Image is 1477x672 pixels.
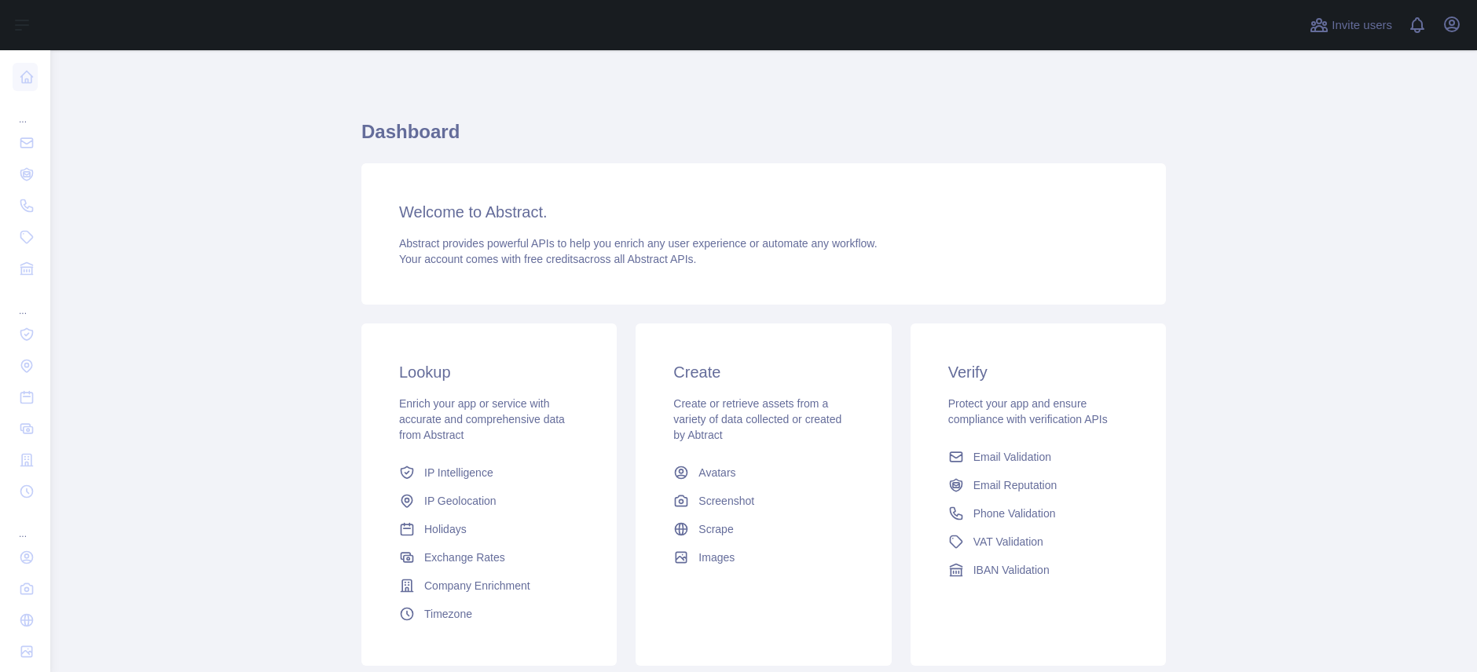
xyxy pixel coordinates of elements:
[13,94,38,126] div: ...
[424,465,493,480] span: IP Intelligence
[698,521,733,537] span: Scrape
[942,471,1134,499] a: Email Reputation
[942,499,1134,528] a: Phone Validation
[667,515,859,543] a: Scrape
[13,509,38,540] div: ...
[424,521,467,537] span: Holidays
[399,253,696,265] span: Your account comes with across all Abstract APIs.
[948,397,1108,425] span: Protect your app and ensure compliance with verification APIs
[673,361,853,383] h3: Create
[424,578,530,593] span: Company Enrichment
[973,534,1043,550] span: VAT Validation
[399,397,565,441] span: Enrich your app or service with accurate and comprehensive data from Abstract
[942,443,1134,471] a: Email Validation
[399,361,579,383] h3: Lookup
[424,606,472,622] span: Timezone
[948,361,1128,383] h3: Verify
[393,515,585,543] a: Holidays
[524,253,578,265] span: free credits
[698,493,754,509] span: Screenshot
[973,506,1056,521] span: Phone Validation
[698,465,735,480] span: Avatars
[667,458,859,487] a: Avatars
[361,119,1166,157] h1: Dashboard
[424,493,497,509] span: IP Geolocation
[393,572,585,600] a: Company Enrichment
[942,556,1134,584] a: IBAN Validation
[973,562,1050,578] span: IBAN Validation
[973,449,1051,465] span: Email Validation
[393,487,585,515] a: IP Geolocation
[424,550,505,565] span: Exchange Rates
[13,286,38,317] div: ...
[1307,13,1395,38] button: Invite users
[942,528,1134,556] a: VAT Validation
[393,543,585,572] a: Exchange Rates
[673,397,841,441] span: Create or retrieve assets from a variety of data collected or created by Abtract
[973,477,1057,493] span: Email Reputation
[393,458,585,487] a: IP Intelligence
[399,237,878,250] span: Abstract provides powerful APIs to help you enrich any user experience or automate any workflow.
[399,201,1128,223] h3: Welcome to Abstract.
[393,600,585,628] a: Timezone
[667,487,859,515] a: Screenshot
[698,550,735,565] span: Images
[1332,16,1392,35] span: Invite users
[667,543,859,572] a: Images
